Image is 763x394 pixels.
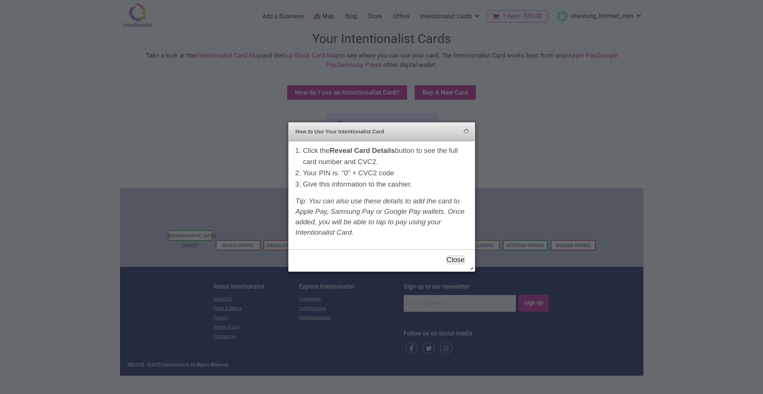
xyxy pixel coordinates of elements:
[303,145,468,167] li: Click the button to see the full card number and CVC2.
[303,167,468,179] li: Your PIN is: "0" + CVC2 code
[330,147,395,154] strong: Reveal Card Details
[295,128,450,136] span: How to Use Your Intentionalist Card
[446,255,465,264] button: Close
[463,129,469,135] button: Close
[303,179,468,190] li: Give this information to the cashier.
[295,197,465,236] em: Tip: You can also use these details to add the card to Apple Pay, Samsung Pay or Google Pay walle...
